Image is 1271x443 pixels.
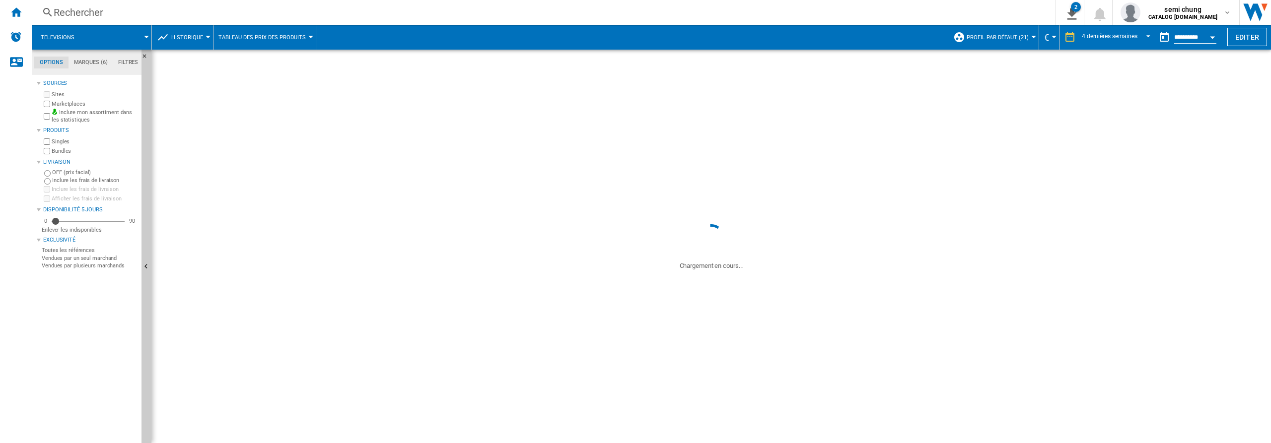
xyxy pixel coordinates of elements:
[1148,14,1217,20] b: CATALOG [DOMAIN_NAME]
[54,5,1030,19] div: Rechercher
[1148,4,1217,14] span: semi chung
[1121,2,1140,22] img: profile.jpg
[1071,2,1081,12] div: 2
[10,31,22,43] img: alerts-logo.svg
